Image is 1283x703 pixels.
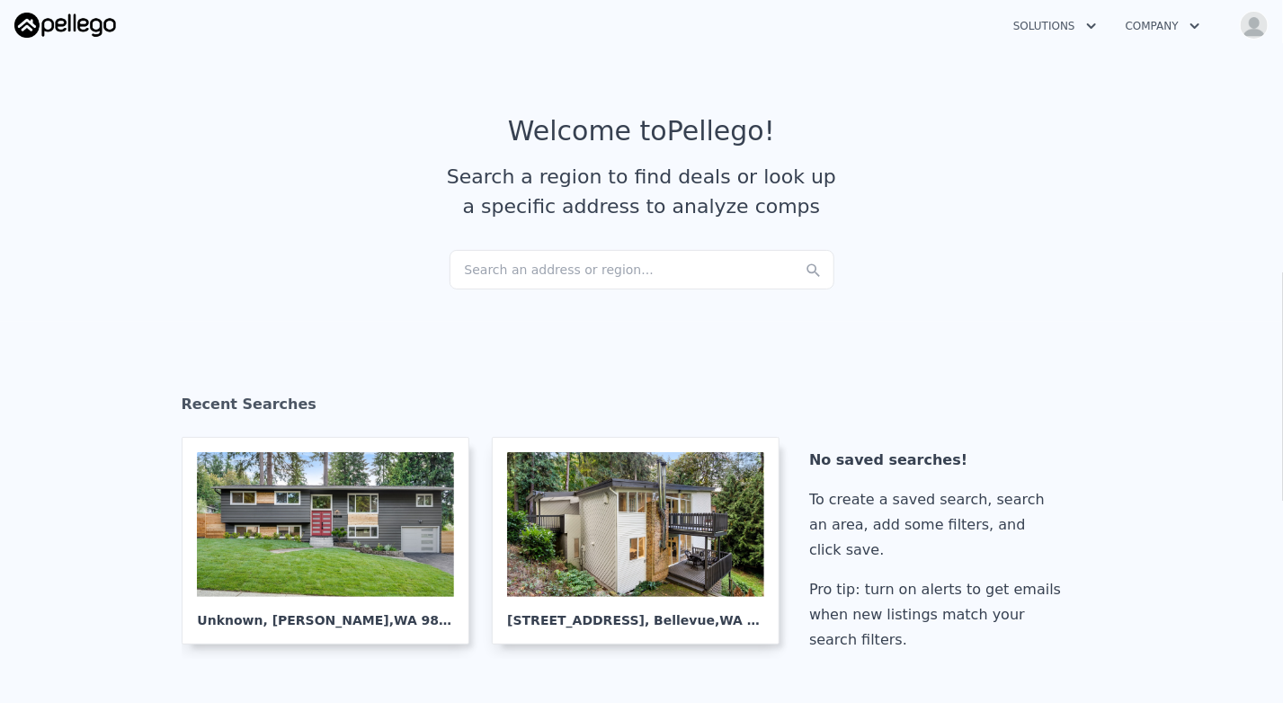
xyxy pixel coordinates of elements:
[999,10,1111,42] button: Solutions
[508,115,775,147] div: Welcome to Pellego !
[809,577,1068,653] div: Pro tip: turn on alerts to get emails when new listings match your search filters.
[197,597,454,629] div: Unknown , [PERSON_NAME]
[492,437,794,645] a: [STREET_ADDRESS], Bellevue,WA 98006
[14,13,116,38] img: Pellego
[809,448,1068,473] div: No saved searches!
[507,597,764,629] div: [STREET_ADDRESS] , Bellevue
[182,437,484,645] a: Unknown, [PERSON_NAME],WA 98052
[715,613,791,627] span: , WA 98006
[182,379,1102,437] div: Recent Searches
[389,613,466,627] span: , WA 98052
[1111,10,1215,42] button: Company
[809,487,1068,563] div: To create a saved search, search an area, add some filters, and click save.
[450,250,834,289] div: Search an address or region...
[1240,11,1269,40] img: avatar
[441,162,843,221] div: Search a region to find deals or look up a specific address to analyze comps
